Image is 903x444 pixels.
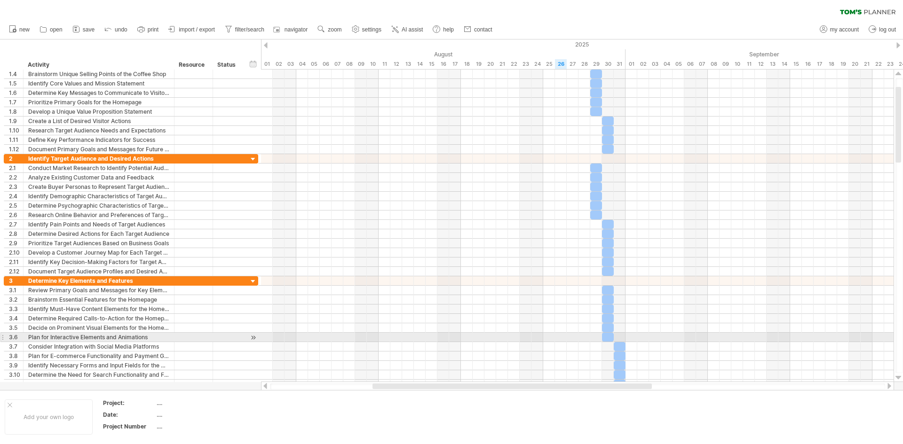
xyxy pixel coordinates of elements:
[731,59,743,69] div: Wednesday, 10 September 2025
[379,59,390,69] div: Monday, 11 August 2025
[50,26,63,33] span: open
[9,192,23,201] div: 2.4
[696,59,708,69] div: Sunday, 7 September 2025
[837,59,849,69] div: Friday, 19 September 2025
[296,59,308,69] div: Monday, 4 August 2025
[814,59,825,69] div: Wednesday, 17 September 2025
[9,380,23,389] div: 3.11
[9,220,23,229] div: 2.7
[367,59,379,69] div: Sunday, 10 August 2025
[273,59,285,69] div: Saturday, 2 August 2025
[9,342,23,351] div: 3.7
[28,154,169,163] div: Identify Target Audience and Desired Actions
[555,59,567,69] div: Tuesday, 26 August 2025
[9,229,23,238] div: 2.8
[28,267,169,276] div: Document Target Audience Profiles and Desired Actions
[28,220,169,229] div: Identify Pain Points and Needs of Target Audiences
[390,59,402,69] div: Tuesday, 12 August 2025
[817,23,862,36] a: my account
[567,59,578,69] div: Wednesday, 27 August 2025
[614,59,626,69] div: Sunday, 31 August 2025
[578,59,590,69] div: Thursday, 28 August 2025
[778,59,790,69] div: Sunday, 14 September 2025
[484,59,496,69] div: Wednesday, 20 August 2025
[28,126,169,135] div: Research Target Audience Needs and Expectations
[28,173,169,182] div: Analyze Existing Customer Data and Feedback
[157,411,236,419] div: ....
[5,399,93,435] div: Add your own logo
[767,59,778,69] div: Saturday, 13 September 2025
[449,59,461,69] div: Sunday, 17 August 2025
[315,23,344,36] a: zoom
[879,26,896,33] span: log out
[473,59,484,69] div: Tuesday, 19 August 2025
[9,286,23,295] div: 3.1
[179,60,207,70] div: Resource
[103,411,155,419] div: Date:
[28,70,169,78] div: Brainstorm Unique Selling Points of the Coffee Shop
[9,126,23,135] div: 1.10
[332,59,343,69] div: Thursday, 7 August 2025
[28,342,169,351] div: Consider Integration with Social Media Platforms
[261,59,273,69] div: Friday, 1 August 2025
[70,23,97,36] a: save
[9,295,23,304] div: 3.2
[825,59,837,69] div: Thursday, 18 September 2025
[637,59,649,69] div: Tuesday, 2 September 2025
[249,333,258,343] div: scroll to activity
[222,23,267,36] a: filter/search
[9,351,23,360] div: 3.8
[135,23,161,36] a: print
[426,59,437,69] div: Friday, 15 August 2025
[884,59,896,69] div: Tuesday, 23 September 2025
[28,164,169,172] div: Conduct Market Research to Identify Potential Audiences
[461,59,473,69] div: Monday, 18 August 2025
[9,333,23,342] div: 3.6
[872,59,884,69] div: Monday, 22 September 2025
[28,333,169,342] div: Plan for Interactive Elements and Animations
[9,314,23,323] div: 3.4
[9,154,23,163] div: 2
[28,182,169,191] div: Create Buyer Personas to Represent Target Audiences
[661,59,673,69] div: Thursday, 4 September 2025
[28,248,169,257] div: Develop a Customer Journey Map for Each Target Audience
[402,26,423,33] span: AI assist
[28,323,169,332] div: Decide on Prominent Visual Elements for the Homepage
[474,26,492,33] span: contact
[28,210,169,219] div: Research Online Behavior and Preferences of Target Audiences
[28,361,169,370] div: Identify Necessary Forms and Input Fields for the Homepage
[9,135,23,144] div: 1.11
[9,239,23,248] div: 2.9
[179,26,215,33] span: import / export
[849,59,861,69] div: Saturday, 20 September 2025
[362,26,381,33] span: settings
[708,59,720,69] div: Monday, 8 September 2025
[830,26,859,33] span: my account
[37,23,65,36] a: open
[9,182,23,191] div: 2.3
[28,107,169,116] div: Develop a Unique Value Proposition Statement
[272,23,310,36] a: navigator
[866,23,899,36] a: log out
[28,380,169,389] div: Plan for Mobile-Specific Features and Functionality
[28,192,169,201] div: Identify Demographic Characteristics of Target Audiences
[508,59,520,69] div: Friday, 22 August 2025
[9,267,23,276] div: 2.12
[443,26,454,33] span: help
[9,248,23,257] div: 2.10
[103,399,155,407] div: Project:
[755,59,767,69] div: Friday, 12 September 2025
[7,23,32,36] a: new
[9,79,23,88] div: 1.5
[349,23,384,36] a: settings
[28,60,169,70] div: Activity
[9,88,23,97] div: 1.6
[328,26,341,33] span: zoom
[389,23,426,36] a: AI assist
[166,23,218,36] a: import / export
[743,59,755,69] div: Thursday, 11 September 2025
[720,59,731,69] div: Tuesday, 9 September 2025
[520,59,531,69] div: Saturday, 23 August 2025
[28,201,169,210] div: Determine Psychographic Characteristics of Target Audiences
[673,59,684,69] div: Friday, 5 September 2025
